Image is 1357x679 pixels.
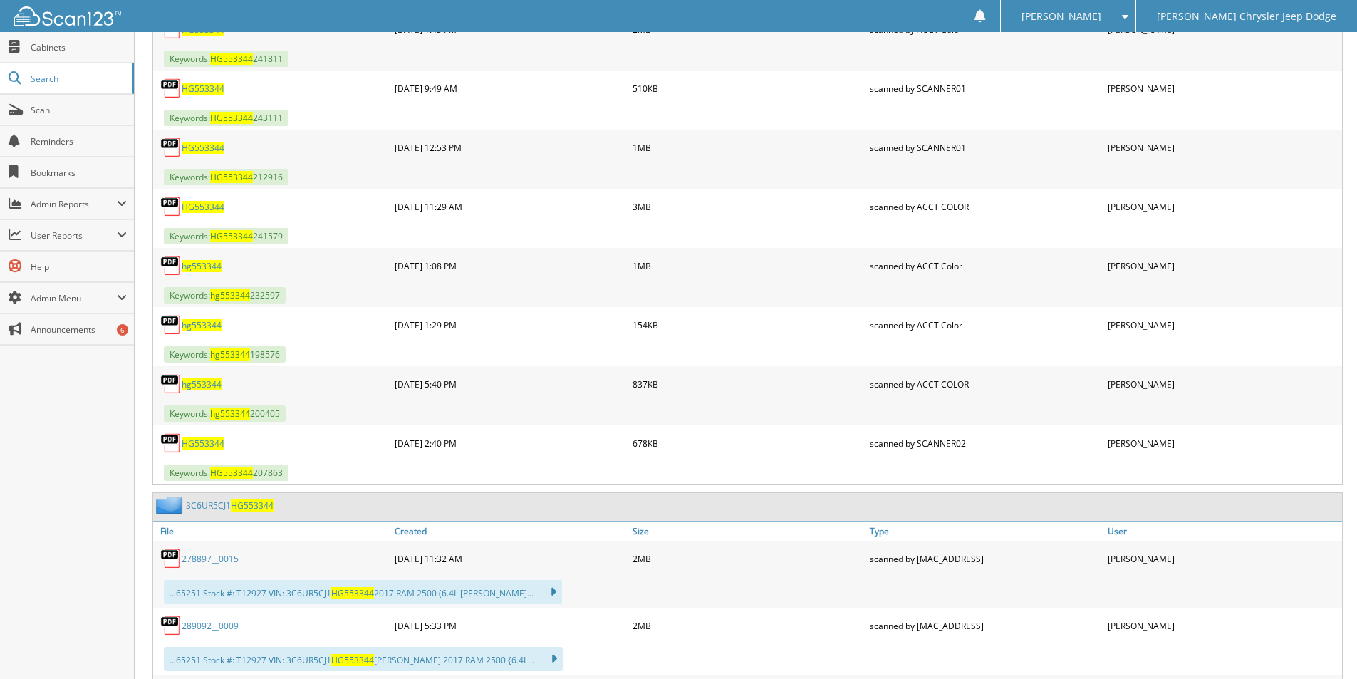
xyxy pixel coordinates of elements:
span: User Reports [31,229,117,242]
div: scanned by ACCT COLOR [866,192,1104,221]
span: Keywords: 243111 [164,110,288,126]
span: HG553344 [210,112,253,124]
a: 278897__0015 [182,553,239,565]
span: Keywords: 241811 [164,51,288,67]
span: hg553344 [210,289,250,301]
img: PDF.png [160,373,182,395]
img: PDF.png [160,432,182,454]
span: HG553344 [210,230,253,242]
img: folder2.png [156,497,186,514]
span: [PERSON_NAME] Chrysler Jeep Dodge [1157,12,1336,21]
div: [DATE] 1:08 PM [391,252,629,280]
div: [PERSON_NAME] [1104,311,1342,339]
img: scan123-logo-white.svg [14,6,121,26]
span: HG553344 [331,587,374,599]
div: [PERSON_NAME] [1104,252,1342,280]
div: [DATE] 5:33 PM [391,611,629,640]
span: HG553344 [231,499,274,512]
span: HG553344 [331,654,374,666]
div: [DATE] 5:40 PM [391,370,629,398]
div: 154KB [629,311,867,339]
div: 837KB [629,370,867,398]
div: 1MB [629,133,867,162]
span: Admin Menu [31,292,117,304]
span: Scan [31,104,127,116]
div: scanned by SCANNER01 [866,74,1104,103]
div: 6 [117,324,128,336]
div: [PERSON_NAME] [1104,192,1342,221]
div: scanned by ACCT COLOR [866,370,1104,398]
span: HG553344 [210,171,253,183]
span: hg553344 [210,348,250,361]
div: scanned by [MAC_ADDRESS] [866,544,1104,573]
img: PDF.png [160,314,182,336]
a: HG553344 [182,142,224,154]
span: Admin Reports [31,198,117,210]
span: Cabinets [31,41,127,53]
span: [PERSON_NAME] [1021,12,1101,21]
div: scanned by SCANNER01 [866,133,1104,162]
span: Reminders [31,135,127,147]
div: [PERSON_NAME] [1104,429,1342,457]
div: 3MB [629,192,867,221]
iframe: Chat Widget [1286,611,1357,679]
a: User [1104,522,1342,541]
a: HG553344 [182,83,224,95]
div: 2MB [629,544,867,573]
div: scanned by SCANNER02 [866,429,1104,457]
div: [PERSON_NAME] [1104,544,1342,573]
img: PDF.png [160,196,182,217]
div: [DATE] 1:29 PM [391,311,629,339]
div: [PERSON_NAME] [1104,133,1342,162]
div: 678KB [629,429,867,457]
img: PDF.png [160,548,182,569]
div: scanned by [MAC_ADDRESS] [866,611,1104,640]
div: [DATE] 11:32 AM [391,544,629,573]
span: HG553344 [210,467,253,479]
div: [DATE] 2:40 PM [391,429,629,457]
div: [PERSON_NAME] [1104,611,1342,640]
span: Bookmarks [31,167,127,179]
img: PDF.png [160,78,182,99]
a: Size [629,522,867,541]
span: Keywords: 198576 [164,346,286,363]
div: [DATE] 12:53 PM [391,133,629,162]
a: hg553344 [182,378,222,390]
div: scanned by ACCT Color [866,252,1104,280]
span: Search [31,73,125,85]
a: Created [391,522,629,541]
div: [PERSON_NAME] [1104,74,1342,103]
img: PDF.png [160,615,182,636]
div: [PERSON_NAME] [1104,370,1342,398]
div: 1MB [629,252,867,280]
span: Keywords: 232597 [164,287,286,304]
span: Keywords: 200405 [164,405,286,422]
a: 289092__0009 [182,620,239,632]
a: HG553344 [182,201,224,213]
span: HG553344 [210,53,253,65]
a: Type [866,522,1104,541]
div: 510KB [629,74,867,103]
span: Announcements [31,323,127,336]
div: [DATE] 11:29 AM [391,192,629,221]
img: PDF.png [160,137,182,158]
div: [DATE] 9:49 AM [391,74,629,103]
a: hg553344 [182,319,222,331]
span: Keywords: 207863 [164,465,288,481]
span: Keywords: 241579 [164,228,288,244]
a: File [153,522,391,541]
div: 2MB [629,611,867,640]
span: hg553344 [210,408,250,420]
div: ...65251 Stock #: T12927 VIN: 3C6UR5CJ1 2017 RAM 2500 (6.4L [PERSON_NAME]... [164,580,562,604]
a: 3C6UR5CJ1HG553344 [186,499,274,512]
a: hg553344 [182,260,222,272]
a: HG553344 [182,437,224,450]
div: ...65251 Stock #: T12927 VIN: 3C6UR5CJ1 [PERSON_NAME] 2017 RAM 2500 {6.4L... [164,647,563,671]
